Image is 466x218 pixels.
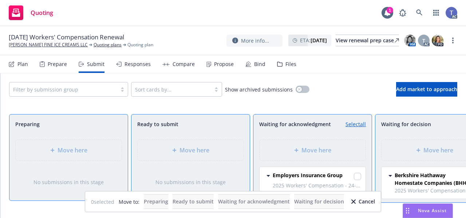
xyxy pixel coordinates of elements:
span: Waiting for acknowledgment [259,120,331,128]
span: Show archived submissions [225,86,293,93]
button: Cancel [351,194,375,209]
strong: [DATE] [311,37,327,44]
span: Preparing [15,120,40,128]
a: Select all [345,120,366,128]
div: Drag to move [403,204,412,218]
span: T [422,37,425,44]
img: photo [446,7,457,19]
span: Nova Assist [418,207,447,214]
span: Quoting plan [127,42,153,48]
div: Prepare [48,61,67,67]
button: Ready to submit [173,194,214,209]
a: Quoting plans [94,42,122,48]
a: [PERSON_NAME] FINE ICE CREAMS LLC [9,42,88,48]
span: More info... [241,37,269,44]
div: Propose [214,61,234,67]
div: Bind [254,61,265,67]
div: Cancel [351,195,375,209]
a: Report a Bug [395,5,410,20]
div: Submit [87,61,104,67]
span: Waiting for acknowledgment [218,198,290,205]
span: 0 selected [91,198,114,206]
div: Files [285,61,296,67]
div: Responses [125,61,151,67]
button: Waiting for decision [294,194,344,209]
button: Preparing [144,194,168,209]
a: Quoting [6,3,56,23]
a: View renewal prep case [336,35,399,46]
div: 1 [387,7,393,13]
span: Ready to submit [137,120,178,128]
span: Employers Insurance Group [273,171,343,179]
div: No submissions in this stage [143,178,238,186]
span: Ready to submit [173,198,214,205]
div: No submissions in this stage [21,178,116,186]
span: Quoting [31,10,53,16]
button: Nova Assist [403,203,453,218]
div: Compare [173,61,195,67]
span: ETA : [300,36,327,44]
span: Add market to approach [396,86,457,93]
span: Waiting for decision [294,198,344,205]
span: 2025 Workers' Compensation - 24-25 WC [273,182,361,189]
a: Switch app [429,5,443,20]
img: photo [432,35,443,46]
a: more [449,36,457,45]
span: Move to: [119,198,139,206]
button: More info... [226,35,283,47]
a: Search [412,5,427,20]
button: Add market to approach [396,82,457,97]
div: Plan [17,61,28,67]
img: photo [404,35,416,46]
button: Waiting for acknowledgment [218,194,290,209]
span: Preparing [144,198,168,205]
span: [DATE] Workers' Compensation Renewal [9,33,124,42]
span: Waiting for decision [381,120,431,128]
